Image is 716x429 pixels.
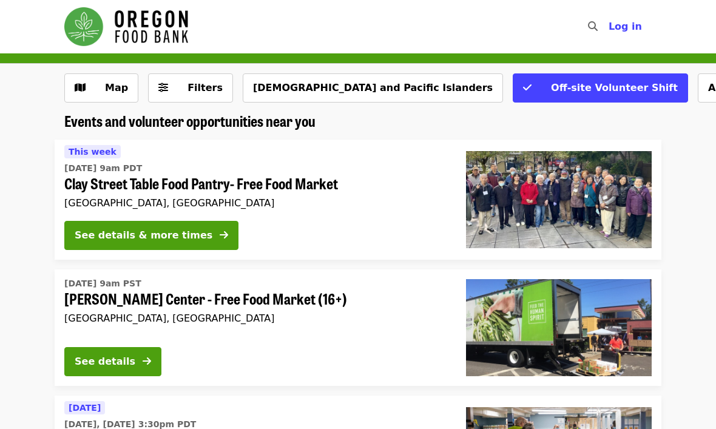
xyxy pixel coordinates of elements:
[588,21,598,32] i: search icon
[64,110,316,131] span: Events and volunteer opportunities near you
[158,82,168,93] i: sliders-h icon
[75,354,135,369] div: See details
[466,279,652,376] img: Ortiz Center - Free Food Market (16+) organized by Oregon Food Bank
[599,15,652,39] button: Log in
[64,197,447,209] div: [GEOGRAPHIC_DATA], [GEOGRAPHIC_DATA]
[64,7,188,46] img: Oregon Food Bank - Home
[64,347,161,376] button: See details
[605,12,615,41] input: Search
[148,73,233,103] button: Filters (0 selected)
[64,277,141,290] time: [DATE] 9am PST
[609,21,642,32] span: Log in
[523,82,532,93] i: check icon
[64,221,238,250] button: See details & more times
[143,356,151,367] i: arrow-right icon
[187,82,223,93] span: Filters
[466,151,652,248] img: Clay Street Table Food Pantry- Free Food Market organized by Oregon Food Bank
[220,229,228,241] i: arrow-right icon
[64,312,447,324] div: [GEOGRAPHIC_DATA], [GEOGRAPHIC_DATA]
[64,290,447,308] span: [PERSON_NAME] Center - Free Food Market (16+)
[69,403,101,413] span: [DATE]
[69,147,117,157] span: This week
[105,82,128,93] span: Map
[64,162,142,175] time: [DATE] 9am PDT
[243,73,503,103] button: [DEMOGRAPHIC_DATA] and Pacific Islanders
[64,175,447,192] span: Clay Street Table Food Pantry- Free Food Market
[551,82,678,93] span: Off-site Volunteer Shift
[75,82,86,93] i: map icon
[55,269,661,386] a: See details for "Ortiz Center - Free Food Market (16+)"
[75,228,212,243] div: See details & more times
[55,140,661,260] a: See details for "Clay Street Table Food Pantry- Free Food Market"
[513,73,688,103] button: Off-site Volunteer Shift
[64,73,138,103] button: Show map view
